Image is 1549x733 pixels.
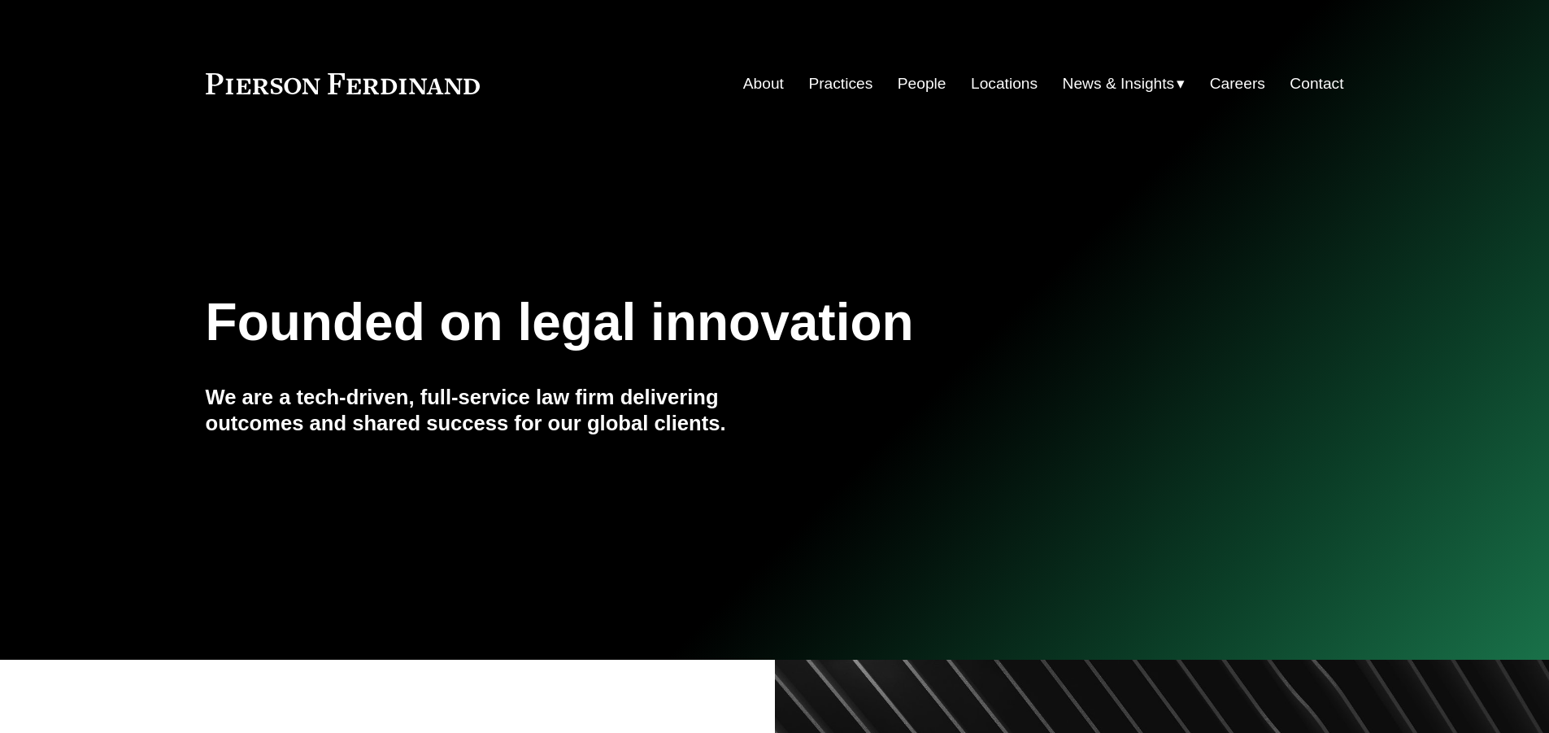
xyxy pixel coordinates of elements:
span: News & Insights [1063,70,1175,98]
a: People [898,68,946,99]
a: Contact [1290,68,1343,99]
h1: Founded on legal innovation [206,293,1155,352]
a: Locations [971,68,1038,99]
a: folder dropdown [1063,68,1186,99]
h4: We are a tech-driven, full-service law firm delivering outcomes and shared success for our global... [206,384,775,437]
a: Careers [1210,68,1265,99]
a: About [743,68,784,99]
a: Practices [808,68,872,99]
